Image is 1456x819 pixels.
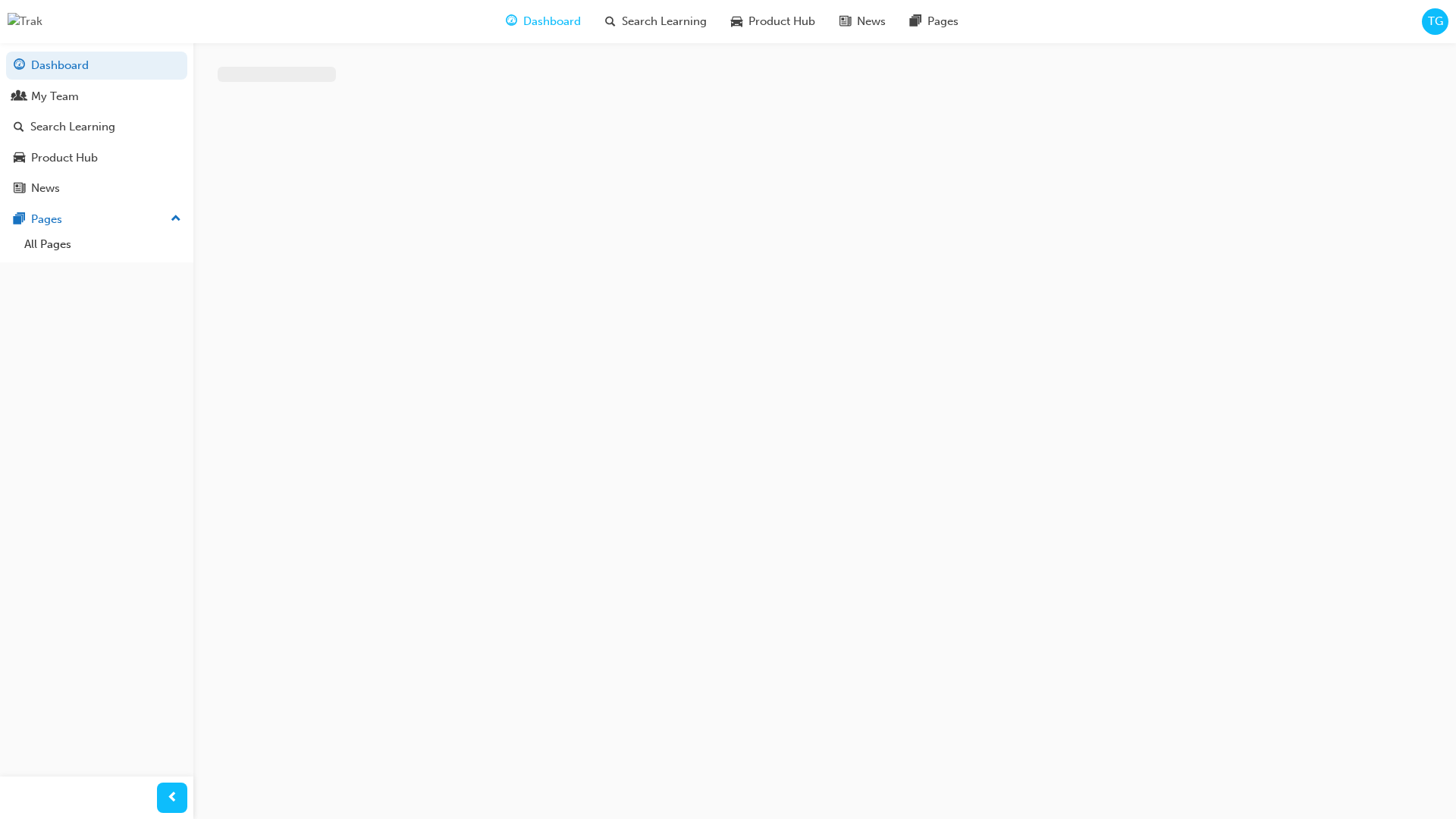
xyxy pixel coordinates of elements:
a: pages-iconPages [898,6,971,37]
a: news-iconNews [827,6,898,37]
a: News [6,174,187,202]
a: guage-iconDashboard [494,6,593,37]
span: up-icon [171,209,181,229]
div: Product Hub [31,149,98,167]
span: car-icon [14,152,25,165]
button: Pages [6,206,187,234]
a: search-iconSearch Learning [593,6,719,37]
span: Dashboard [523,13,581,30]
button: DashboardMy TeamSearch LearningProduct HubNews [6,49,187,206]
div: Search Learning [30,118,115,136]
span: Pages [927,13,959,30]
span: guage-icon [14,59,25,73]
span: guage-icon [506,12,517,31]
span: news-icon [14,182,25,196]
span: news-icon [839,12,851,31]
div: My Team [31,88,79,105]
span: search-icon [605,12,616,31]
span: prev-icon [167,789,178,808]
span: pages-icon [14,213,25,227]
div: Pages [31,211,62,228]
a: Product Hub [6,144,187,172]
span: car-icon [731,12,742,31]
span: pages-icon [910,12,921,31]
a: All Pages [18,233,187,256]
div: News [31,180,60,197]
span: TG [1428,13,1443,30]
span: Search Learning [622,13,707,30]
a: My Team [6,83,187,111]
a: Search Learning [6,113,187,141]
a: Dashboard [6,52,187,80]
a: car-iconProduct Hub [719,6,827,37]
span: News [857,13,886,30]
button: TG [1422,8,1448,35]
img: Trak [8,13,42,30]
span: search-icon [14,121,24,134]
span: people-icon [14,90,25,104]
span: Product Hub [748,13,815,30]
